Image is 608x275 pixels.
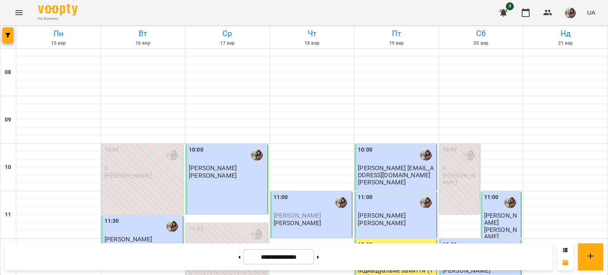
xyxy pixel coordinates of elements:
label: 10:00 [443,146,457,154]
span: UA [587,8,595,17]
label: 11:30 [104,217,119,226]
img: Voopty Logo [38,4,78,15]
p: [PERSON_NAME] [358,179,406,186]
h6: Чт [271,27,353,40]
img: Гаврилова Інна Іванівна [251,228,263,240]
h6: 09 [5,116,11,124]
h6: 17 вер [186,40,268,47]
h6: Нд [524,27,606,40]
h6: Пн [17,27,99,40]
h6: 16 вер [102,40,184,47]
span: [PERSON_NAME] [274,212,321,219]
span: [PERSON_NAME] [EMAIL_ADDRESS][DOMAIN_NAME] [358,164,434,178]
h6: 11 [5,211,11,219]
img: Гаврилова Інна Іванівна [166,149,178,161]
p: 0 [443,165,478,171]
p: 0 [104,165,182,171]
label: 10:00 [104,146,119,154]
label: 11:00 [274,193,288,202]
img: Гаврилова Інна Іванівна [251,149,263,161]
h6: 20 вер [440,40,522,47]
img: Гаврилова Інна Іванівна [335,196,347,208]
h6: 19 вер [355,40,437,47]
img: Гаврилова Інна Іванівна [504,196,516,208]
span: [PERSON_NAME] [189,164,237,172]
h6: 18 вер [271,40,353,47]
h6: 10 [5,163,11,172]
p: [PERSON_NAME] [358,220,406,226]
span: For Business [38,16,78,21]
label: 11:45 [189,225,203,233]
button: Menu [9,3,28,22]
h6: 15 вер [17,40,99,47]
span: 8 [506,2,514,10]
img: Гаврилова Інна Іванівна [420,196,432,208]
label: 10:00 [358,146,372,154]
h6: Ср [186,27,268,40]
h6: Сб [440,27,522,40]
img: Гаврилова Інна Іванівна [420,149,432,161]
h6: 21 вер [524,40,606,47]
button: UA [584,5,598,20]
h6: Пт [355,27,437,40]
span: [PERSON_NAME] [358,212,406,219]
p: [PERSON_NAME] [484,226,520,240]
p: [PERSON_NAME] [189,172,237,179]
h6: 08 [5,68,11,77]
img: Гаврилова Інна Іванівна [166,220,178,232]
span: [PERSON_NAME] [104,235,152,243]
p: [PERSON_NAME] [443,172,478,186]
img: Гаврилова Інна Іванівна [463,149,475,161]
label: 11:00 [358,193,372,202]
p: [PERSON_NAME] [274,220,321,226]
p: [PERSON_NAME] [104,172,152,179]
h6: Вт [102,27,184,40]
label: 10:00 [189,146,203,154]
label: 11:00 [484,193,499,202]
img: 8f0a5762f3e5ee796b2308d9112ead2f.jpeg [565,7,576,18]
span: [PERSON_NAME] [484,212,517,226]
